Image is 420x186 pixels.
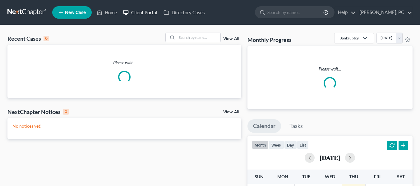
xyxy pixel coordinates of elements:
[7,35,49,42] div: Recent Cases
[63,109,69,115] div: 0
[255,174,264,179] span: Sun
[374,174,381,179] span: Fri
[325,174,335,179] span: Wed
[356,7,412,18] a: [PERSON_NAME], PC
[7,60,241,66] p: Please wait...
[247,36,292,43] h3: Monthly Progress
[120,7,160,18] a: Client Portal
[65,10,86,15] span: New Case
[269,141,284,149] button: week
[339,35,359,41] div: Bankruptcy
[223,110,239,114] a: View All
[397,174,405,179] span: Sat
[7,108,69,116] div: NextChapter Notices
[12,123,236,129] p: No notices yet!
[247,119,281,133] a: Calendar
[284,119,308,133] a: Tasks
[160,7,208,18] a: Directory Cases
[177,33,220,42] input: Search by name...
[223,37,239,41] a: View All
[252,141,269,149] button: month
[94,7,120,18] a: Home
[252,66,408,72] p: Please wait...
[302,174,310,179] span: Tue
[349,174,358,179] span: Thu
[320,154,340,161] h2: [DATE]
[297,141,309,149] button: list
[44,36,49,41] div: 0
[267,7,324,18] input: Search by name...
[335,7,356,18] a: Help
[277,174,288,179] span: Mon
[284,141,297,149] button: day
